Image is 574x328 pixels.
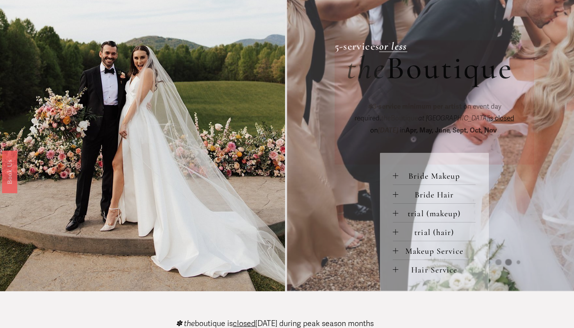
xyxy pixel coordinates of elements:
strong: 5-services [335,40,380,53]
span: Makeup Service [398,246,476,256]
strong: Apr, May, June, Sept, Oct, Nov [405,126,497,134]
button: Hair Service [393,260,476,278]
span: is closed [488,114,514,122]
span: Boutique [386,48,513,88]
button: trial (makeup) [393,204,476,222]
p: boutique is [DATE] during peak season months [176,320,374,328]
button: trial (hair) [393,222,476,241]
span: in [398,126,498,134]
em: the [346,48,386,88]
span: trial (makeup) [398,208,476,219]
p: on [346,101,522,137]
span: Boutique [381,114,418,122]
em: ✽ [367,102,373,111]
span: Bride Makeup [398,171,476,181]
button: Bride Makeup [393,166,476,185]
a: Book Us [2,150,17,193]
button: Makeup Service [393,241,476,260]
a: or less [379,40,407,53]
em: the [381,114,391,122]
span: Bride Hair [398,190,476,200]
span: Hair Service [398,265,476,275]
span: trial (hair) [398,227,476,237]
strong: 3-service minimum per artist [373,102,462,111]
em: at [GEOGRAPHIC_DATA] [418,114,488,122]
em: [DATE] [378,126,398,134]
button: Bride Hair [393,185,476,203]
